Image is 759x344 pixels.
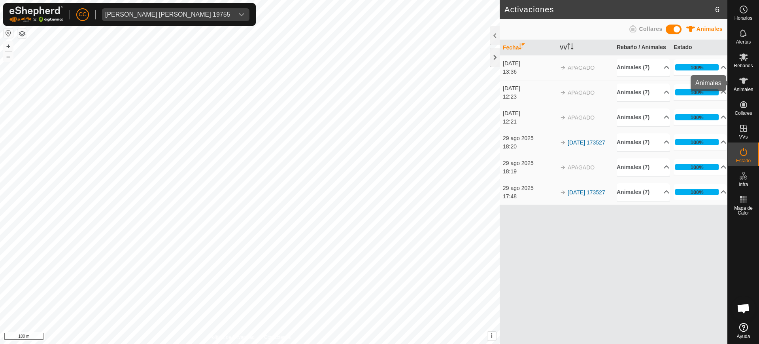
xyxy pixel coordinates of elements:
[102,8,234,21] span: Ana Isabel De La Iglesia Gutierrez 19755
[734,16,752,21] span: Horarios
[697,26,723,32] span: Animales
[503,134,556,143] div: 29 ago 2025
[503,192,556,201] div: 17:48
[503,68,556,76] div: 13:36
[234,8,249,21] div: dropdown trigger
[9,6,63,23] img: Logo Gallagher
[737,334,750,339] span: Ayuda
[728,320,759,342] a: Ayuda
[568,65,595,71] span: APAGADO
[560,139,566,146] img: arrow
[675,139,719,145] div: 100%
[568,139,605,146] a: [DATE] 173527
[503,167,556,176] div: 18:19
[734,63,753,68] span: Rebaños
[568,164,595,171] span: APAGADO
[617,183,670,201] p-accordion-header: Animales (7)
[736,158,751,163] span: Estado
[691,64,704,71] div: 100%
[734,111,752,116] span: Collares
[568,189,605,196] a: [DATE] 173527
[503,118,556,126] div: 12:21
[675,64,719,70] div: 100%
[674,109,727,125] p-accordion-header: 100%
[519,44,525,51] p-sorticon: Activar para ordenar
[675,189,719,195] div: 100%
[568,89,595,96] span: APAGADO
[560,189,566,196] img: arrow
[738,182,748,187] span: Infra
[732,296,755,320] a: Chat abierto
[617,59,670,76] p-accordion-header: Animales (7)
[503,93,556,101] div: 12:23
[675,114,719,120] div: 100%
[503,184,556,192] div: 29 ago 2025
[17,29,27,38] button: Capas del Mapa
[503,143,556,151] div: 18:20
[739,135,748,139] span: VVs
[730,206,757,215] span: Mapa de Calor
[617,84,670,101] p-accordion-header: Animales (7)
[617,133,670,151] p-accordion-header: Animales (7)
[4,52,13,61] button: –
[736,40,751,44] span: Alertas
[691,163,704,171] div: 100%
[614,40,670,55] th: Rebaño / Animales
[557,40,614,55] th: VV
[639,26,662,32] span: Collares
[487,332,496,340] button: i
[560,114,566,121] img: arrow
[560,65,566,71] img: arrow
[691,114,704,121] div: 100%
[675,164,719,170] div: 100%
[567,44,574,51] p-sorticon: Activar para ordenar
[674,184,727,200] p-accordion-header: 100%
[617,158,670,176] p-accordion-header: Animales (7)
[503,109,556,118] div: [DATE]
[734,87,753,92] span: Animales
[500,40,557,55] th: Fecha
[503,59,556,68] div: [DATE]
[674,159,727,175] p-accordion-header: 100%
[105,11,230,18] div: [PERSON_NAME] [PERSON_NAME] 19755
[674,84,727,100] p-accordion-header: 100%
[560,89,566,96] img: arrow
[691,89,704,96] div: 100%
[670,40,727,55] th: Estado
[560,164,566,171] img: arrow
[504,5,715,14] h2: Activaciones
[4,29,13,38] button: Restablecer Mapa
[691,139,704,146] div: 100%
[617,108,670,126] p-accordion-header: Animales (7)
[715,4,719,15] span: 6
[264,334,291,341] a: Contáctenos
[674,134,727,150] p-accordion-header: 100%
[568,114,595,121] span: APAGADO
[209,334,255,341] a: Política de Privacidad
[4,42,13,51] button: +
[691,188,704,196] div: 100%
[503,84,556,93] div: [DATE]
[79,10,87,19] span: CC
[491,333,493,339] span: i
[675,89,719,95] div: 100%
[674,59,727,75] p-accordion-header: 100%
[503,159,556,167] div: 29 ago 2025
